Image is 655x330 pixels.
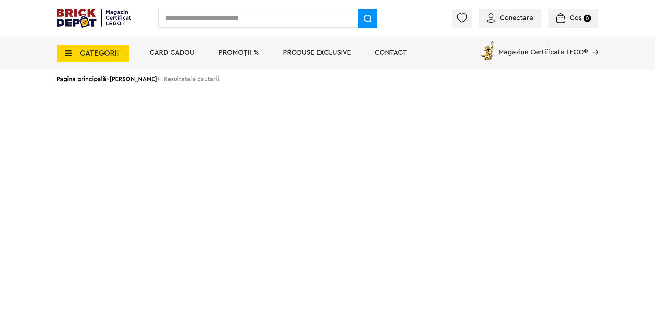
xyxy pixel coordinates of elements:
[80,49,119,57] span: CATEGORII
[150,49,195,56] a: Card Cadou
[498,40,588,56] span: Magazine Certificate LEGO®
[375,49,407,56] a: Contact
[283,49,351,56] a: Produse exclusive
[487,14,533,21] a: Conectare
[500,14,533,21] span: Conectare
[57,70,598,88] div: > > Rezultatele cautarii
[584,15,591,22] small: 0
[570,14,582,21] span: Coș
[219,49,259,56] a: PROMOȚII %
[110,76,157,82] a: [PERSON_NAME]
[57,76,106,82] a: Pagina principală
[588,40,598,47] a: Magazine Certificate LEGO®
